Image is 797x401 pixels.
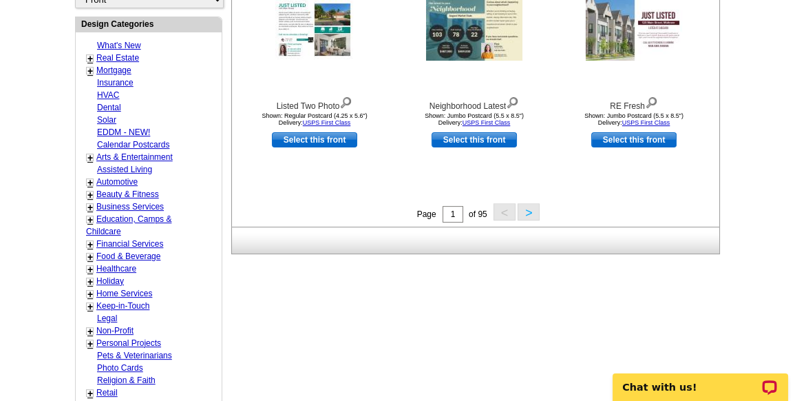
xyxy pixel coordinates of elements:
[463,119,511,126] a: USPS First Class
[96,264,136,274] a: Healthcare
[339,94,352,109] img: view design details
[591,132,677,147] a: use this design
[398,112,550,126] div: Shown: Jumbo Postcard (5.5 x 8.5") Delivery:
[96,177,138,187] a: Automotive
[97,376,156,385] a: Religion & Faith
[239,94,390,112] div: Listed Two Photo
[87,202,93,213] a: +
[96,251,160,261] a: Food & Beverage
[493,203,516,220] button: <
[87,264,93,275] a: +
[87,177,93,188] a: +
[96,152,173,162] a: Arts & Entertainment
[518,203,540,220] button: >
[272,132,357,147] a: use this design
[97,363,143,373] a: Photo Cards
[97,41,141,50] a: What's New
[96,326,134,336] a: Non-Profit
[87,239,93,250] a: +
[469,209,487,219] span: of 95
[96,289,152,298] a: Home Services
[87,152,93,163] a: +
[303,119,351,126] a: USPS First Class
[87,326,93,337] a: +
[87,338,93,349] a: +
[417,209,436,219] span: Page
[96,239,163,249] a: Financial Services
[97,140,169,150] a: Calendar Postcards
[87,388,93,399] a: +
[87,65,93,76] a: +
[97,90,119,100] a: HVAC
[87,53,93,64] a: +
[622,119,670,126] a: USPS First Class
[97,313,117,323] a: Legal
[96,65,131,75] a: Mortgage
[96,301,149,311] a: Keep-in-Touch
[558,112,710,126] div: Shown: Jumbo Postcard (5.5 x 8.5") Delivery:
[604,358,797,401] iframe: LiveChat chat widget
[239,112,390,126] div: Shown: Regular Postcard (4.25 x 5.6") Delivery:
[87,214,93,225] a: +
[97,165,152,174] a: Assisted Living
[97,351,172,360] a: Pets & Veterinarians
[87,289,93,300] a: +
[87,276,93,287] a: +
[87,189,93,200] a: +
[97,127,150,137] a: EDDM - NEW!
[558,94,710,112] div: RE Fresh
[96,189,159,199] a: Beauty & Fitness
[87,301,93,312] a: +
[97,103,121,112] a: Dental
[87,251,93,263] a: +
[96,338,161,348] a: Personal Projects
[432,132,517,147] a: use this design
[96,202,164,212] a: Business Services
[96,276,124,286] a: Holiday
[97,115,116,125] a: Solar
[76,17,222,30] div: Design Categories
[97,78,134,88] a: Insurance
[645,94,658,109] img: view design details
[96,53,139,63] a: Real Estate
[86,214,171,236] a: Education, Camps & Childcare
[96,388,118,398] a: Retail
[398,94,550,112] div: Neighborhood Latest
[506,94,519,109] img: view design details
